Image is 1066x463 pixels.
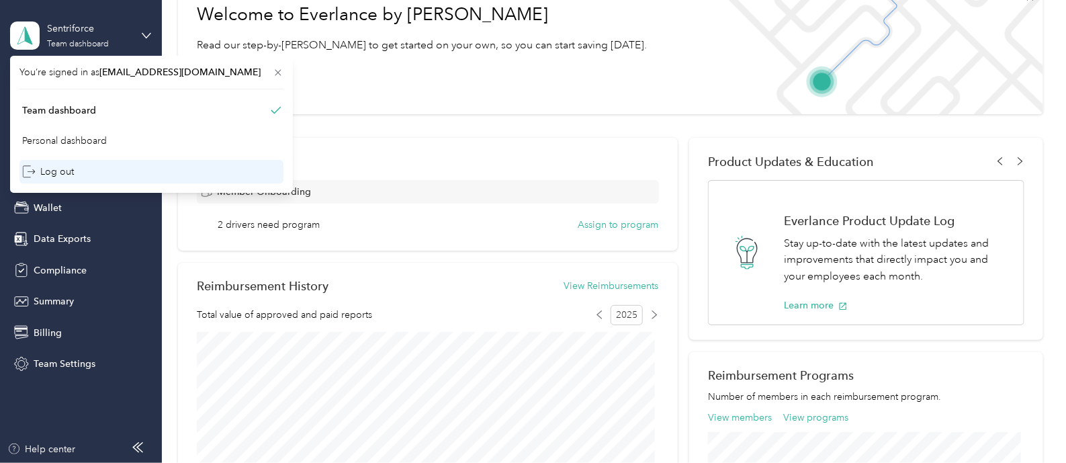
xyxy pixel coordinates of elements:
[22,103,96,118] div: Team dashboard
[197,37,647,54] p: Read our step-by-[PERSON_NAME] to get started on your own, so you can start saving [DATE].
[784,214,1009,228] h1: Everlance Product Update Log
[34,232,91,246] span: Data Exports
[19,65,283,79] span: You’re signed in as
[564,279,659,293] button: View Reimbursements
[34,326,62,340] span: Billing
[197,155,659,169] div: My Tasks
[47,22,131,36] div: Sentriforce
[7,442,76,456] button: Help center
[34,294,74,308] span: Summary
[34,201,62,215] span: Wallet
[611,305,643,325] span: 2025
[47,40,109,48] div: Team dashboard
[218,218,320,232] span: 2 drivers need program
[34,263,87,278] span: Compliance
[708,368,1024,382] h2: Reimbursement Programs
[99,67,261,78] span: [EMAIL_ADDRESS][DOMAIN_NAME]
[197,279,328,293] h2: Reimbursement History
[708,155,874,169] span: Product Updates & Education
[22,134,107,148] div: Personal dashboard
[708,411,772,425] button: View members
[784,298,848,312] button: Learn more
[197,4,647,26] h1: Welcome to Everlance by [PERSON_NAME]
[784,411,849,425] button: View programs
[991,388,1066,463] iframe: Everlance-gr Chat Button Frame
[197,308,372,322] span: Total value of approved and paid reports
[578,218,659,232] button: Assign to program
[22,165,74,179] div: Log out
[34,357,95,371] span: Team Settings
[708,390,1024,404] p: Number of members in each reimbursement program.
[784,235,1009,285] p: Stay up-to-date with the latest updates and improvements that directly impact you and your employ...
